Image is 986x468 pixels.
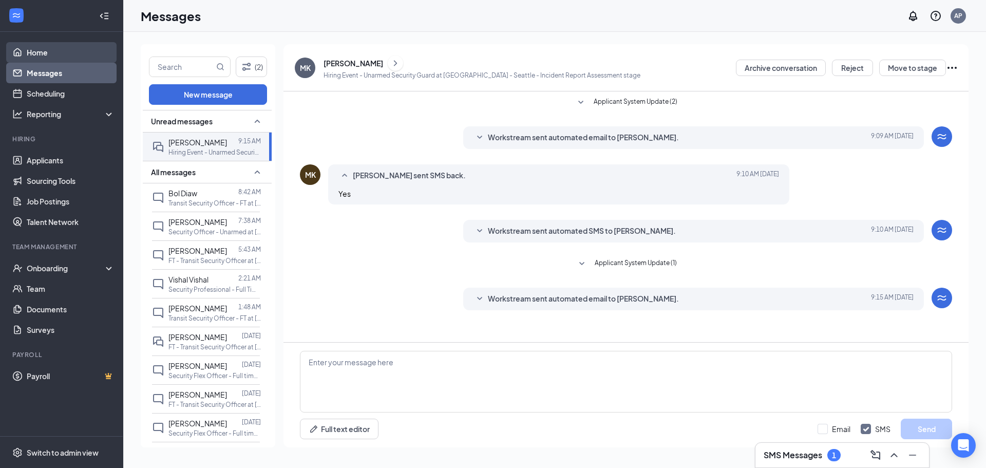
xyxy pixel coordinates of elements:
[12,350,112,359] div: Payroll
[168,285,261,294] p: Security Professional - Full Time (SE6004) at WA - Seatac
[240,61,253,73] svg: Filter
[216,63,224,71] svg: MagnifyingGlass
[27,63,115,83] a: Messages
[152,422,164,434] svg: ChatInactive
[353,170,466,182] span: [PERSON_NAME] sent SMS back.
[236,57,267,77] button: Filter (2)
[152,249,164,261] svg: ChatInactive
[27,263,106,273] div: Onboarding
[946,62,958,74] svg: Ellipses
[954,11,962,20] div: AP
[27,83,115,104] a: Scheduling
[168,371,261,380] p: Security Flex Officer - Full time (SE105) at [GEOGRAPHIC_DATA] - [GEOGRAPHIC_DATA]
[152,278,164,290] svg: ChatInactive
[27,299,115,320] a: Documents
[27,109,115,119] div: Reporting
[390,57,401,69] svg: ChevronRight
[473,293,486,305] svg: SmallChevronDown
[168,256,261,265] p: FT - Transit Security Officer at [GEOGRAPHIC_DATA][PERSON_NAME]
[575,97,677,109] button: SmallChevronDownApplicant System Update (2)
[936,292,948,304] svg: WorkstreamLogo
[388,55,403,71] button: ChevronRight
[251,115,263,127] svg: SmallChevronUp
[238,274,261,283] p: 2:21 AM
[242,446,261,455] p: [DATE]
[27,42,115,63] a: Home
[907,10,919,22] svg: Notifications
[871,293,914,305] span: [DATE] 9:15 AM
[12,109,23,119] svg: Analysis
[168,361,227,370] span: [PERSON_NAME]
[168,390,227,399] span: [PERSON_NAME]
[168,199,261,208] p: Transit Security Officer - FT at [GEOGRAPHIC_DATA] - [GEOGRAPHIC_DATA]
[901,419,952,439] button: Send
[152,364,164,377] svg: ChatInactive
[27,320,115,340] a: Surveys
[238,245,261,254] p: 5:43 AM
[12,263,23,273] svg: UserCheck
[168,304,227,313] span: [PERSON_NAME]
[168,419,227,428] span: [PERSON_NAME]
[12,447,23,458] svg: Settings
[12,242,112,251] div: Team Management
[242,331,261,340] p: [DATE]
[575,97,587,109] svg: SmallChevronDown
[152,335,164,348] svg: DoubleChat
[168,148,261,157] p: Hiring Event - Unarmed Security Guard at [GEOGRAPHIC_DATA] - [GEOGRAPHIC_DATA]
[736,60,826,76] button: Archive conversation
[764,450,822,461] h3: SMS Messages
[869,449,882,461] svg: ComposeMessage
[473,225,486,237] svg: SmallChevronDown
[27,212,115,232] a: Talent Network
[152,220,164,233] svg: ChatInactive
[12,135,112,143] div: Hiring
[238,188,261,196] p: 8:42 AM
[324,58,383,68] div: [PERSON_NAME]
[936,130,948,143] svg: WorkstreamLogo
[904,447,921,463] button: Minimize
[300,419,378,439] button: Full text editorPen
[27,447,99,458] div: Switch to admin view
[936,224,948,236] svg: WorkstreamLogo
[168,228,261,236] p: Security Officer - Unarmed at [GEOGRAPHIC_DATA]
[309,424,319,434] svg: Pen
[27,278,115,299] a: Team
[238,137,261,145] p: 9:15 AM
[488,132,679,144] span: Workstream sent automated email to [PERSON_NAME].
[11,10,22,21] svg: WorkstreamLogo
[141,7,201,25] h1: Messages
[27,150,115,171] a: Applicants
[305,170,316,180] div: MK
[736,170,779,182] span: [DATE] 9:10 AM
[930,10,942,22] svg: QuestionInfo
[832,60,873,76] button: Reject
[168,275,208,284] span: Vishal Vishal
[168,343,261,351] p: FT - Transit Security Officer at [GEOGRAPHIC_DATA][PERSON_NAME]
[168,189,197,198] span: Bol Diaw
[152,393,164,405] svg: ChatInactive
[238,303,261,311] p: 1:48 AM
[871,225,914,237] span: [DATE] 9:10 AM
[242,389,261,398] p: [DATE]
[152,307,164,319] svg: ChatInactive
[168,429,261,438] p: Security Flex Officer - Full time (SE105) at [GEOGRAPHIC_DATA] - [GEOGRAPHIC_DATA]
[488,225,676,237] span: Workstream sent automated SMS to [PERSON_NAME].
[300,63,311,73] div: MK
[168,217,227,227] span: [PERSON_NAME]
[871,132,914,144] span: [DATE] 9:09 AM
[888,449,900,461] svg: ChevronUp
[149,84,267,105] button: New message
[594,97,677,109] span: Applicant System Update (2)
[168,400,261,409] p: FT - Transit Security Officer at [GEOGRAPHIC_DATA][PERSON_NAME]
[324,71,640,80] p: Hiring Event - Unarmed Security Guard at [GEOGRAPHIC_DATA] - Seattle - Incident Report Assessment...
[488,293,679,305] span: Workstream sent automated email to [PERSON_NAME].
[251,166,263,178] svg: SmallChevronUp
[951,433,976,458] div: Open Intercom Messenger
[151,116,213,126] span: Unread messages
[238,216,261,225] p: 7:38 AM
[151,167,196,177] span: All messages
[576,258,677,270] button: SmallChevronDownApplicant System Update (1)
[576,258,588,270] svg: SmallChevronDown
[168,246,227,255] span: [PERSON_NAME]
[149,57,214,77] input: Search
